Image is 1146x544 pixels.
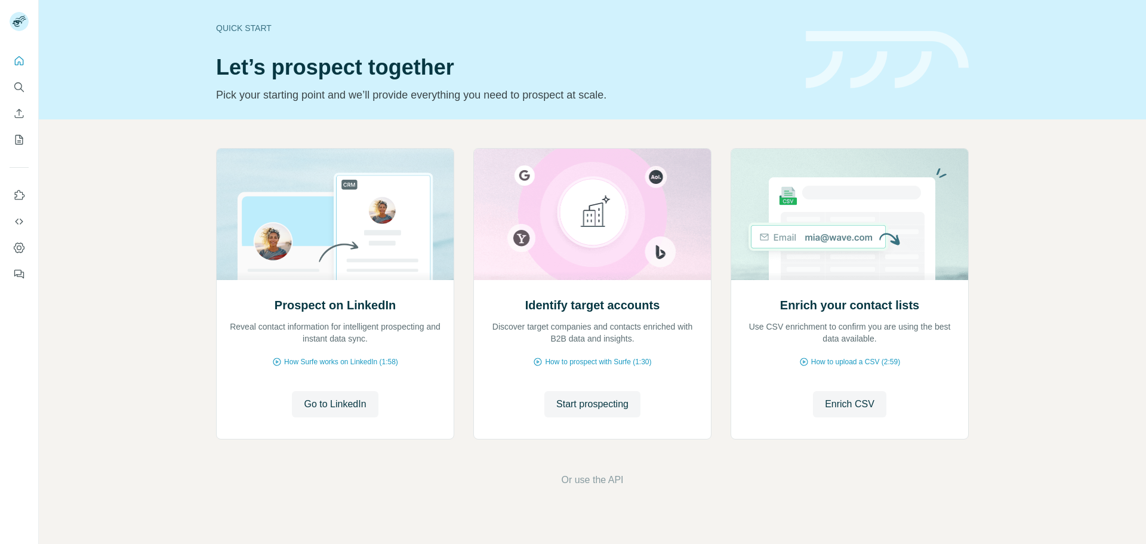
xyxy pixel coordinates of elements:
button: Use Surfe on LinkedIn [10,185,29,206]
button: Go to LinkedIn [292,391,378,417]
button: Feedback [10,263,29,285]
h2: Enrich your contact lists [780,297,919,314]
p: Use CSV enrichment to confirm you are using the best data available. [743,321,956,345]
span: Start prospecting [556,397,629,411]
button: Quick start [10,50,29,72]
button: Enrich CSV [813,391,886,417]
h1: Let’s prospect together [216,56,791,79]
h2: Prospect on LinkedIn [275,297,396,314]
span: How to prospect with Surfe (1:30) [545,356,651,367]
p: Pick your starting point and we’ll provide everything you need to prospect at scale. [216,87,791,103]
img: Prospect on LinkedIn [216,149,454,280]
button: Dashboard [10,237,29,259]
div: Quick start [216,22,791,34]
button: My lists [10,129,29,150]
img: Enrich your contact lists [731,149,969,280]
p: Reveal contact information for intelligent prospecting and instant data sync. [229,321,442,345]
button: Enrich CSV [10,103,29,124]
span: How to upload a CSV (2:59) [811,356,900,367]
h2: Identify target accounts [525,297,660,314]
img: Identify target accounts [473,149,711,280]
span: Go to LinkedIn [304,397,366,411]
button: Search [10,76,29,98]
button: Start prospecting [544,391,640,417]
span: Enrich CSV [825,397,874,411]
img: banner [806,31,969,89]
button: Use Surfe API [10,211,29,232]
button: Or use the API [561,473,623,487]
span: How Surfe works on LinkedIn (1:58) [284,356,398,367]
p: Discover target companies and contacts enriched with B2B data and insights. [486,321,699,345]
